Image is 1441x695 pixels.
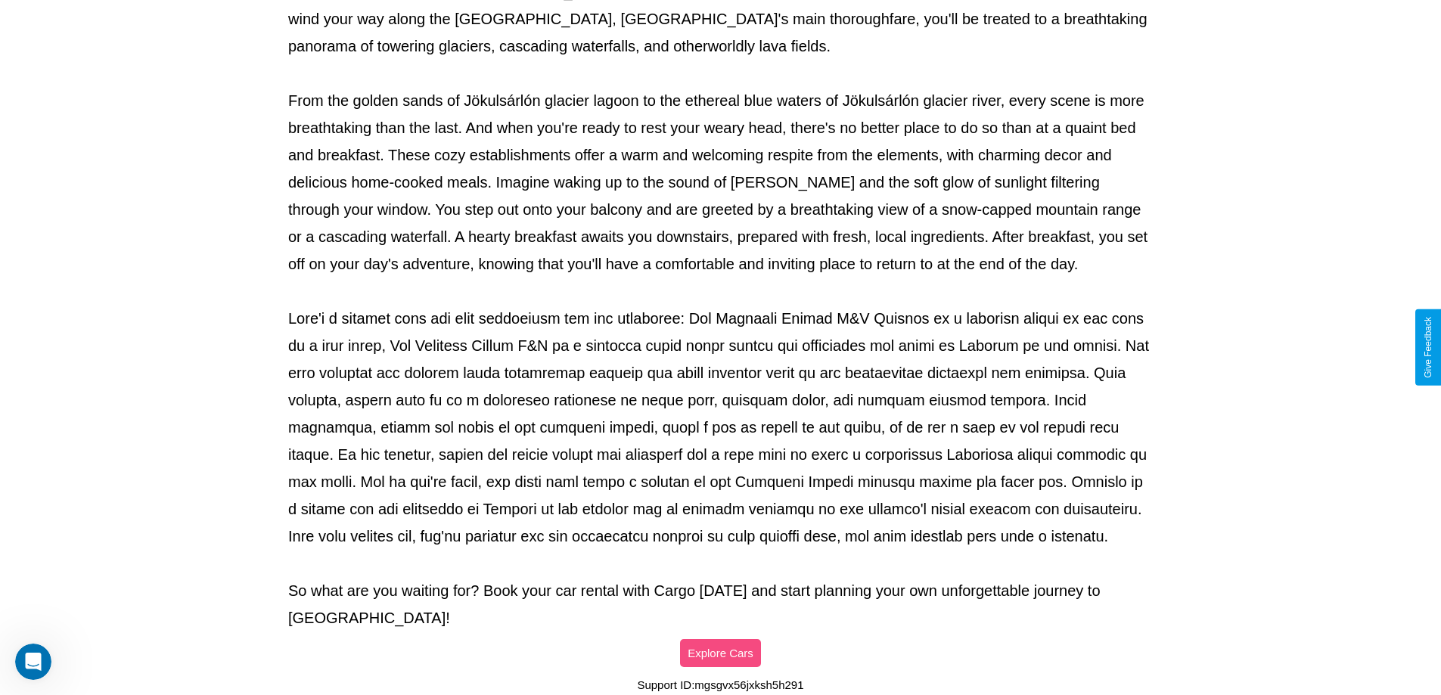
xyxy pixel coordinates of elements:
[637,675,803,695] p: Support ID: mgsgvx56jxksh5h291
[1423,317,1433,378] div: Give Feedback
[15,644,51,680] iframe: Intercom live chat
[680,639,761,667] button: Explore Cars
